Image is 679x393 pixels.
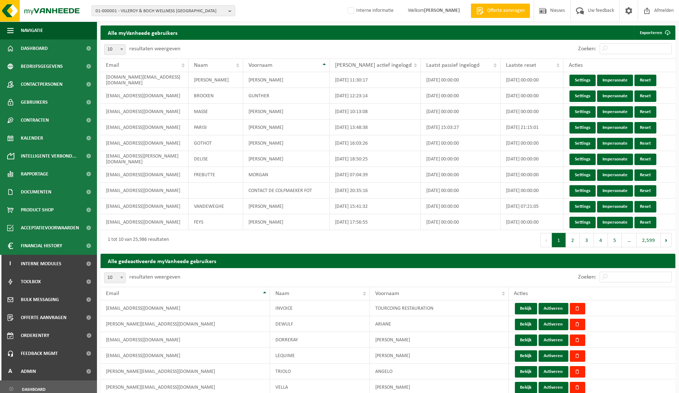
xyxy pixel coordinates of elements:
[101,198,189,214] td: [EMAIL_ADDRESS][DOMAIN_NAME]
[243,104,330,120] td: [PERSON_NAME]
[21,362,36,380] span: Admin
[21,22,43,39] span: Navigatie
[270,300,370,316] td: INVOICE
[424,8,460,13] strong: [PERSON_NAME]
[634,154,656,165] a: Reset
[501,135,563,151] td: [DATE] 00:00:00
[597,169,633,181] a: Impersonate
[330,88,421,104] td: [DATE] 12:23:14
[248,62,273,68] span: Voornaam
[540,233,552,247] button: Previous
[189,167,243,183] td: FREBUTTE
[634,106,656,118] a: Reset
[569,201,596,212] a: Settings
[637,233,661,247] button: 2,599
[189,135,243,151] td: GOTHOT
[21,39,48,57] span: Dashboard
[501,167,563,183] td: [DATE] 00:00:00
[370,364,509,379] td: ANGELO
[515,350,537,362] button: Bekijk
[21,273,41,291] span: Toolbox
[661,233,672,247] button: Next
[501,151,563,167] td: [DATE] 00:00:00
[243,167,330,183] td: MORGAN
[634,185,656,197] a: Reset
[539,350,568,362] button: Activeren
[7,362,14,380] span: A
[189,198,243,214] td: VANDEWEGHE
[539,319,568,330] button: Activeren
[634,201,656,212] a: Reset
[330,135,421,151] td: [DATE] 16:03:26
[270,348,370,364] td: LEQUIME
[189,214,243,230] td: FEYS
[552,233,566,247] button: 1
[597,90,633,102] a: Impersonate
[539,366,568,378] button: Activeren
[21,327,81,345] span: Orderentry Goedkeuring
[594,233,608,247] button: 4
[580,233,594,247] button: 3
[330,72,421,88] td: [DATE] 11:30:17
[101,364,270,379] td: [PERSON_NAME][EMAIL_ADDRESS][DOMAIN_NAME]
[21,111,49,129] span: Contracten
[569,122,596,134] a: Settings
[92,5,235,16] button: 01-000001 - VILLEROY & BOCH WELLNESS [GEOGRAPHIC_DATA]
[189,151,243,167] td: DELISE
[330,183,421,198] td: [DATE] 20:35:16
[569,106,596,118] a: Settings
[501,104,563,120] td: [DATE] 00:00:00
[101,167,189,183] td: [EMAIL_ADDRESS][DOMAIN_NAME]
[515,334,537,346] button: Bekijk
[101,316,270,332] td: [PERSON_NAME][EMAIL_ADDRESS][DOMAIN_NAME]
[189,72,243,88] td: [PERSON_NAME]
[421,104,501,120] td: [DATE] 00:00:00
[370,316,509,332] td: ARIANE
[515,319,537,330] button: Bekijk
[569,75,596,86] a: Settings
[634,169,656,181] a: Reset
[421,88,501,104] td: [DATE] 00:00:00
[104,234,169,247] div: 1 tot 10 van 25,986 resultaten
[270,332,370,348] td: DORRERAY
[243,72,330,88] td: [PERSON_NAME]
[597,154,633,165] a: Impersonate
[104,273,125,283] span: 10
[104,45,125,55] span: 10
[501,183,563,198] td: [DATE] 00:00:00
[7,255,14,273] span: I
[106,291,119,296] span: Email
[515,303,537,314] button: Bekijk
[243,120,330,135] td: [PERSON_NAME]
[597,106,633,118] a: Impersonate
[421,135,501,151] td: [DATE] 00:00:00
[634,138,656,149] a: Reset
[501,88,563,104] td: [DATE] 00:00:00
[421,120,501,135] td: [DATE] 15:03:27
[21,165,48,183] span: Rapportage
[597,75,633,86] a: Impersonate
[370,348,509,364] td: [PERSON_NAME]
[21,255,61,273] span: Interne modules
[275,291,289,296] span: Naam
[21,345,58,362] span: Feedback MGMT
[21,57,63,75] span: Bedrijfsgegevens
[101,332,270,348] td: [EMAIL_ADDRESS][DOMAIN_NAME]
[421,183,501,198] td: [DATE] 00:00:00
[578,46,596,52] label: Zoeken:
[501,214,563,230] td: [DATE] 00:00:00
[370,300,509,316] td: TOURCOING RESTAURATION
[101,151,189,167] td: [EMAIL_ADDRESS][PERSON_NAME][DOMAIN_NAME]
[375,291,399,296] span: Voornaam
[243,214,330,230] td: [PERSON_NAME]
[597,185,633,197] a: Impersonate
[194,62,208,68] span: Naam
[515,366,537,378] button: Bekijk
[597,138,633,149] a: Impersonate
[597,217,633,228] a: Impersonate
[622,233,637,247] span: …
[539,334,568,346] button: Activeren
[21,129,43,147] span: Kalender
[189,88,243,104] td: BROCKEN
[569,185,596,197] a: Settings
